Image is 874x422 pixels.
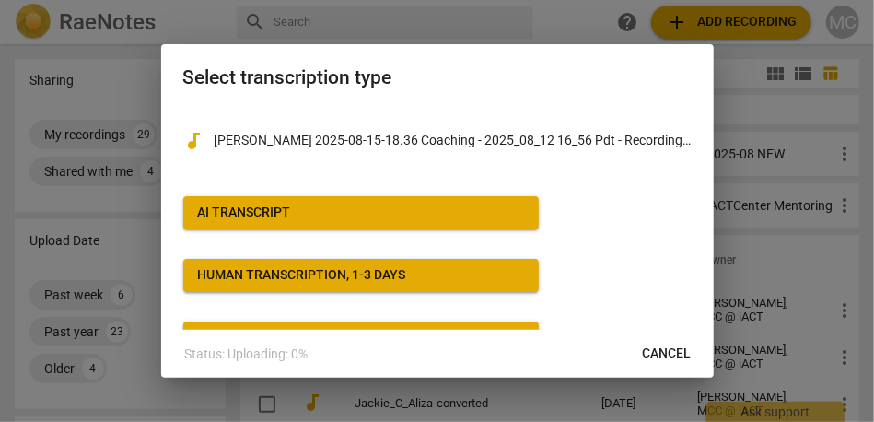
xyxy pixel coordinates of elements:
[643,345,692,363] span: Cancel
[628,337,706,370] button: Cancel
[183,66,692,89] h2: Select transcription type
[183,196,539,229] button: AI Transcript
[198,204,291,222] div: AI Transcript
[185,345,309,364] p: Status: Uploading: 0%
[198,329,396,347] div: Upload external transcript
[183,130,205,152] span: audiotrack
[183,322,539,355] button: Upload external transcript
[183,259,539,292] button: Human transcription, 1-3 days
[215,131,692,150] p: Charlotte Shimko 2025-08-15-18.36 Coaching - 2025_08_12 16_56 Pdt - Recording-converted.mp3(audio)
[198,266,406,285] div: Human transcription, 1-3 days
